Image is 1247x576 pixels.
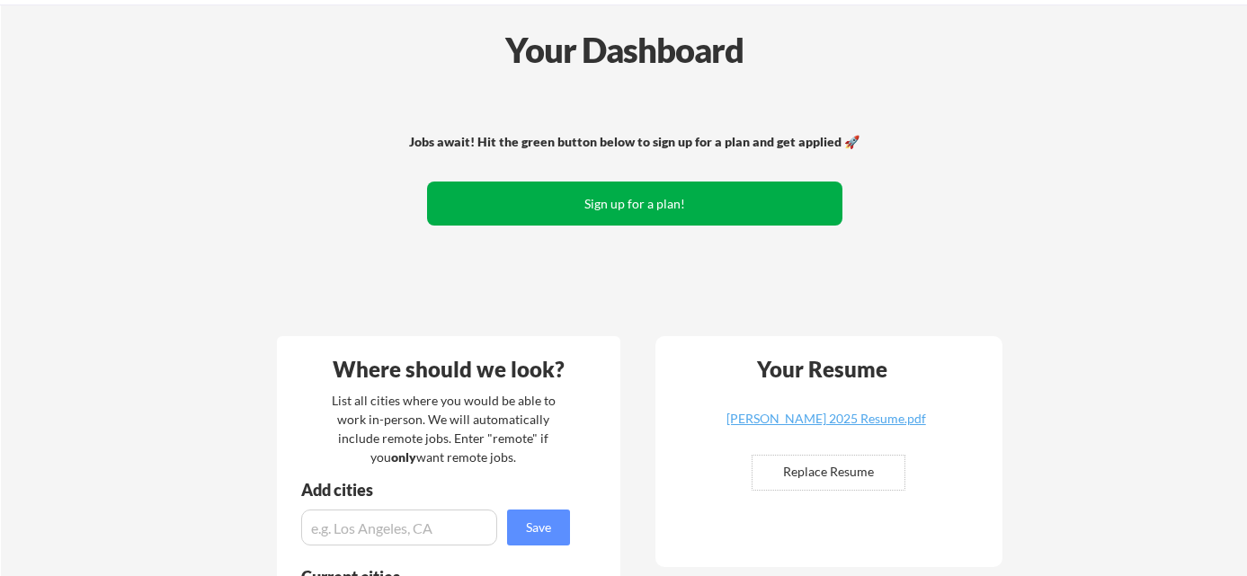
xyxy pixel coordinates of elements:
[507,510,570,545] button: Save
[320,391,567,466] div: List all cities where you would be able to work in-person. We will automatically include remote j...
[719,412,933,425] div: [PERSON_NAME] 2025 Resume.pdf
[301,482,575,498] div: Add cities
[719,412,933,440] a: [PERSON_NAME] 2025 Resume.pdf
[281,359,616,380] div: Where should we look?
[391,449,416,465] strong: only
[2,24,1247,75] div: Your Dashboard
[427,182,842,226] button: Sign up for a plan!
[301,510,497,545] input: e.g. Los Angeles, CA
[405,133,865,151] div: Jobs await! Hit the green button below to sign up for a plan and get applied 🚀
[734,359,912,380] div: Your Resume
